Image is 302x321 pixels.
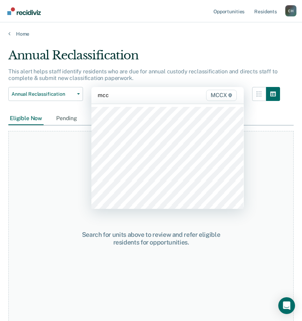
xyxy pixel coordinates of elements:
img: Recidiviz [7,7,41,15]
div: Eligible Now [8,112,44,125]
div: C H [285,5,296,16]
button: Profile dropdown button [285,5,296,16]
button: Annual Reclassification [8,87,83,101]
p: This alert helps staff identify residents who are due for annual custody reclassification and dir... [8,68,277,81]
span: Annual Reclassification [12,91,74,97]
span: MCCX [206,90,237,101]
a: Home [8,31,294,37]
div: Open Intercom Messenger [278,297,295,314]
div: Annual Reclassification [8,48,280,68]
div: Pending [55,112,78,125]
div: Search for units above to review and refer eligible residents for opportunities. [80,231,222,246]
